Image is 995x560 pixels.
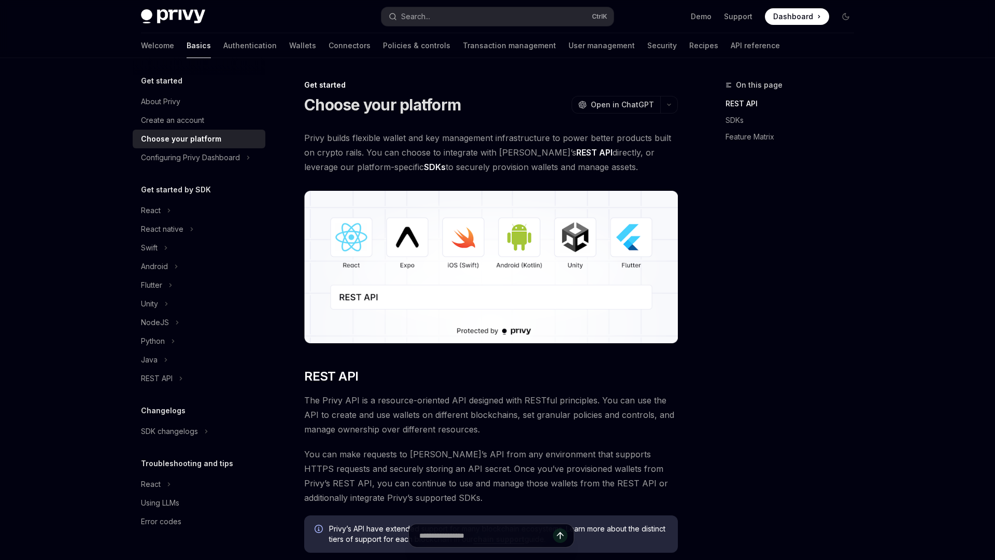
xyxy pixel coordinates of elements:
strong: REST API [576,147,613,158]
div: NodeJS [141,316,169,329]
a: Security [647,33,677,58]
div: Configuring Privy Dashboard [141,151,240,164]
div: Choose your platform [141,133,221,145]
h5: Get started [141,75,182,87]
a: Welcome [141,33,174,58]
a: Wallets [289,33,316,58]
button: Toggle dark mode [837,8,854,25]
a: API reference [731,33,780,58]
div: Get started [304,80,678,90]
img: dark logo [141,9,205,24]
a: Error codes [133,512,265,531]
span: REST API [304,368,358,385]
a: Support [724,11,752,22]
div: Android [141,260,168,273]
a: SDKs [726,112,862,129]
div: About Privy [141,95,180,108]
a: Transaction management [463,33,556,58]
a: Dashboard [765,8,829,25]
div: React [141,478,161,491]
span: Open in ChatGPT [591,100,654,110]
div: Python [141,335,165,347]
div: React [141,204,161,217]
span: You can make requests to [PERSON_NAME]’s API from any environment that supports HTTPS requests an... [304,447,678,505]
a: Choose your platform [133,130,265,148]
strong: SDKs [424,162,446,172]
div: Unity [141,298,158,310]
div: Search... [401,10,430,23]
span: Privy builds flexible wallet and key management infrastructure to power better products built on ... [304,131,678,174]
div: Using LLMs [141,497,179,509]
span: On this page [736,79,783,91]
a: Create an account [133,111,265,130]
div: SDK changelogs [141,425,198,438]
a: Policies & controls [383,33,450,58]
div: REST API [141,372,173,385]
a: About Privy [133,92,265,111]
a: Connectors [329,33,371,58]
button: Search...CtrlK [381,7,614,26]
button: Send message [553,528,567,543]
h5: Get started by SDK [141,184,211,196]
div: Error codes [141,515,181,528]
a: Basics [187,33,211,58]
span: Ctrl K [592,12,607,21]
h5: Troubleshooting and tips [141,457,233,470]
a: Demo [691,11,712,22]
a: User management [568,33,635,58]
a: Using LLMs [133,494,265,512]
div: Flutter [141,279,162,291]
div: Java [141,354,158,366]
div: React native [141,223,183,235]
img: images/Platform2.png [304,191,678,343]
span: Dashboard [773,11,813,22]
span: The Privy API is a resource-oriented API designed with RESTful principles. You can use the API to... [304,393,678,437]
a: Recipes [689,33,718,58]
a: Feature Matrix [726,129,862,145]
div: Create an account [141,114,204,127]
a: REST API [726,95,862,112]
h5: Changelogs [141,404,186,417]
button: Open in ChatGPT [572,96,660,114]
div: Swift [141,242,158,254]
h1: Choose your platform [304,95,461,114]
a: Authentication [223,33,277,58]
